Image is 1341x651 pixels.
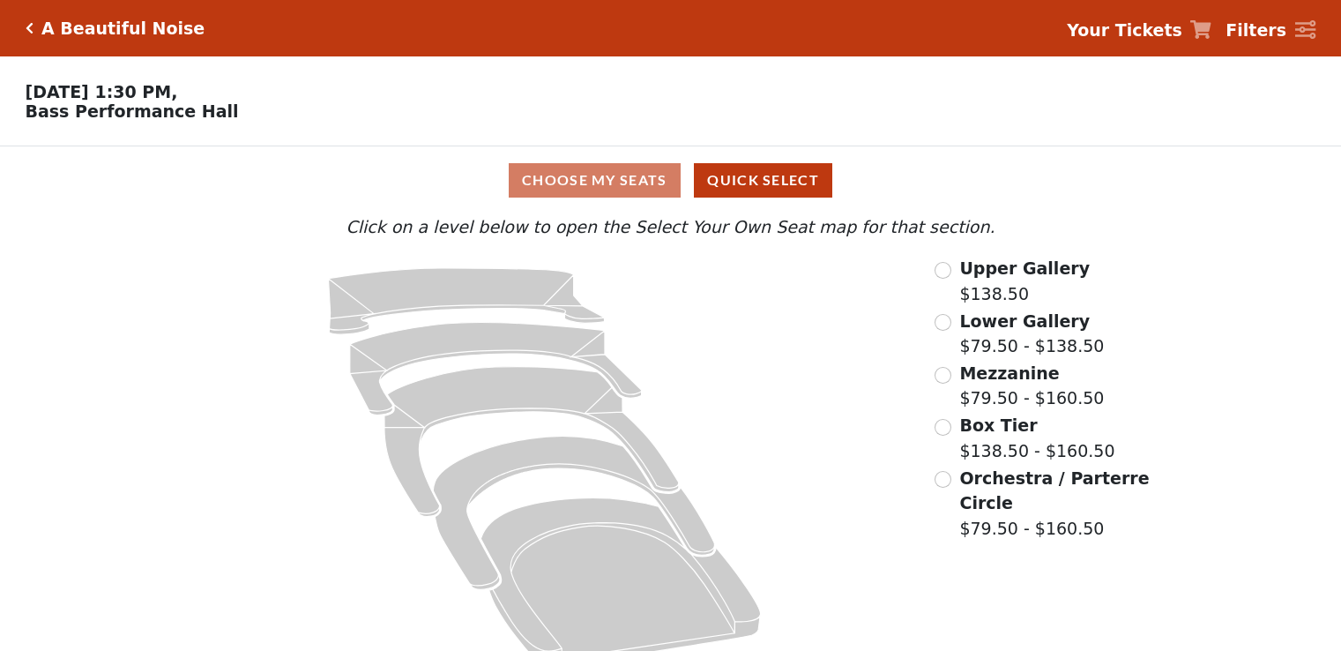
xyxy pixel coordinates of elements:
[1067,20,1182,40] strong: Your Tickets
[26,22,34,34] a: Click here to go back to filters
[1226,18,1315,43] a: Filters
[959,363,1059,383] span: Mezzanine
[959,309,1104,359] label: $79.50 - $138.50
[180,214,1160,240] p: Click on a level below to open the Select Your Own Seat map for that section.
[959,361,1104,411] label: $79.50 - $160.50
[1067,18,1211,43] a: Your Tickets
[41,19,205,39] h5: A Beautiful Noise
[959,258,1090,278] span: Upper Gallery
[329,268,605,334] path: Upper Gallery - Seats Available: 250
[959,415,1037,435] span: Box Tier
[350,323,642,415] path: Lower Gallery - Seats Available: 22
[1226,20,1286,40] strong: Filters
[959,468,1149,513] span: Orchestra / Parterre Circle
[959,256,1090,306] label: $138.50
[959,413,1114,463] label: $138.50 - $160.50
[694,163,832,198] button: Quick Select
[959,466,1151,542] label: $79.50 - $160.50
[959,311,1090,331] span: Lower Gallery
